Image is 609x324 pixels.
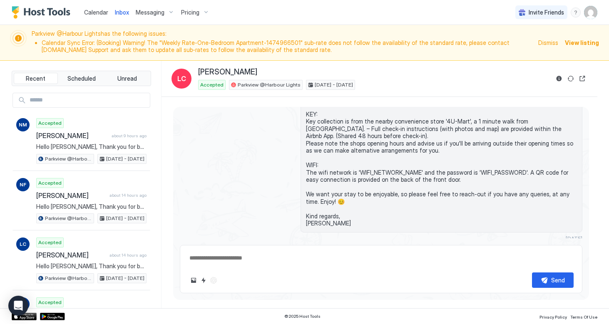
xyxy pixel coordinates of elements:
[36,131,108,140] span: [PERSON_NAME]
[566,235,582,241] span: [DATE]
[198,67,257,77] span: [PERSON_NAME]
[38,119,62,127] span: Accepted
[571,7,581,17] div: menu
[538,38,558,47] div: Dismiss
[106,155,144,163] span: [DATE] - [DATE]
[570,312,597,321] a: Terms Of Use
[106,275,144,282] span: [DATE] - [DATE]
[45,155,92,163] span: Parkview @Harbour Lights
[32,30,533,55] span: Parkview @Harbour Lights has the following issues:
[177,74,186,84] span: LC
[26,75,45,82] span: Recent
[577,74,587,84] button: Open reservation
[200,81,224,89] span: Accepted
[115,9,129,16] span: Inbox
[584,6,597,19] div: User profile
[181,9,199,16] span: Pricing
[539,312,567,321] a: Privacy Policy
[20,240,26,248] span: LC
[315,81,353,89] span: [DATE] - [DATE]
[8,296,28,316] div: Open Intercom Messenger
[554,74,564,84] button: Reservation information
[84,9,108,16] span: Calendar
[566,74,576,84] button: Sync reservation
[565,38,599,47] div: View listing
[38,179,62,187] span: Accepted
[38,239,62,246] span: Accepted
[117,75,137,82] span: Unread
[112,133,147,139] span: about 9 hours ago
[19,121,27,129] span: NM
[40,313,65,320] a: Google Play Store
[539,314,567,319] span: Privacy Policy
[189,275,199,285] button: Upload image
[42,39,533,54] li: Calendar Sync Error: (Booking) Warning! The "Weekly Rate-One-Bedroom Apartment-1474966501" sub-ra...
[109,193,147,198] span: about 14 hours ago
[84,8,108,17] a: Calendar
[45,275,92,282] span: Parkview @Harbour Lights
[106,215,144,222] span: [DATE] - [DATE]
[12,6,74,19] a: Host Tools Logo
[38,299,62,306] span: Accepted
[570,314,597,319] span: Terms Of Use
[60,73,104,84] button: Scheduled
[20,181,26,188] span: NF
[45,215,92,222] span: Parkview @Harbour Lights
[36,203,147,210] span: Hello [PERSON_NAME], Thank you for booking our apartment in [GEOGRAPHIC_DATA] for [DATE] till [DA...
[36,143,147,151] span: Hello [PERSON_NAME], Thank you for booking our apartment in [GEOGRAPHIC_DATA] for [DATE] till [DA...
[529,9,564,16] span: Invite Friends
[115,8,129,17] a: Inbox
[26,93,150,107] input: Input Field
[199,275,209,285] button: Quick reply
[238,81,301,89] span: Parkview @Harbour Lights
[284,314,321,319] span: © 2025 Host Tools
[109,252,147,258] span: about 14 hours ago
[12,71,151,87] div: tab-group
[12,313,37,320] a: App Store
[36,262,147,270] span: Hello [PERSON_NAME], Thank you for booking our apartment in [GEOGRAPHIC_DATA] for [DATE] till [GE...
[14,73,58,84] button: Recent
[36,251,106,259] span: [PERSON_NAME]
[532,272,574,288] button: Send
[306,52,577,227] span: Hello [PERSON_NAME], Just wanted to touch base and give you some more information about your stay...
[551,276,565,284] div: Send
[36,191,106,200] span: [PERSON_NAME]
[67,75,96,82] span: Scheduled
[136,9,164,16] span: Messaging
[105,73,149,84] button: Unread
